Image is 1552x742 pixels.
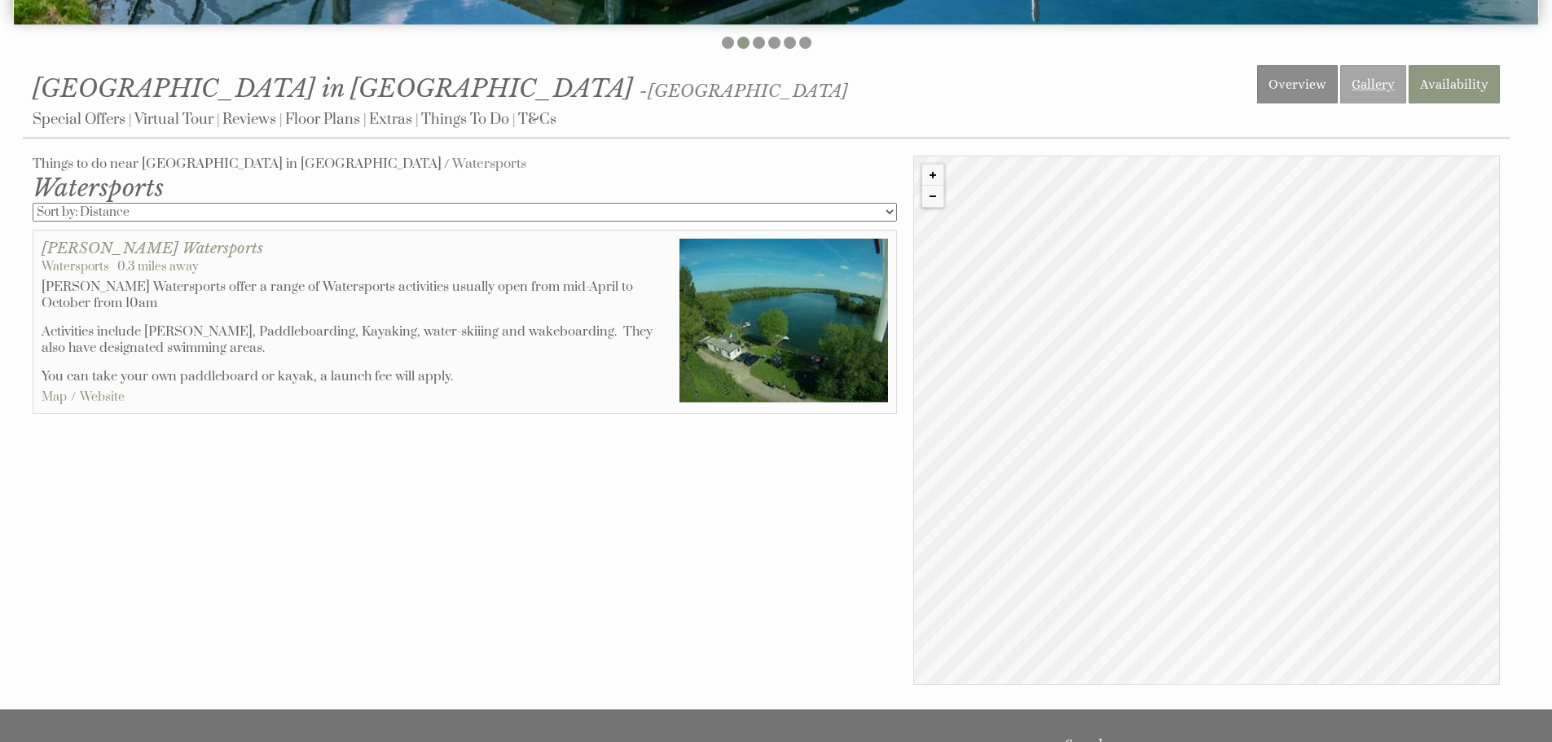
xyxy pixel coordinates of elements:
[922,186,943,207] button: Zoom out
[452,156,526,173] a: Watersports
[914,156,1499,684] canvas: Map
[33,156,442,173] a: Things to do near [GEOGRAPHIC_DATA] in [GEOGRAPHIC_DATA]
[80,389,125,405] a: Website
[679,239,888,402] img: Hardwick Watersports
[222,110,276,129] a: Reviews
[33,73,640,103] a: [GEOGRAPHIC_DATA] in [GEOGRAPHIC_DATA]
[369,110,412,129] a: Extras
[640,81,848,102] span: -
[1340,65,1406,103] a: Gallery
[1257,65,1338,103] a: Overview
[134,110,213,129] a: Virtual Tour
[42,368,671,384] p: You can take your own paddleboard or kayak, a launch fee will apply.
[1409,65,1500,103] a: Availability
[42,239,263,257] a: [PERSON_NAME] Watersports
[33,73,633,103] span: [GEOGRAPHIC_DATA] in [GEOGRAPHIC_DATA]
[648,81,848,102] a: [GEOGRAPHIC_DATA]
[42,259,109,274] a: Watersports
[33,110,125,129] a: Special Offers
[421,110,509,129] a: Things To Do
[518,110,556,129] a: T&Cs
[285,110,360,129] a: Floor Plans
[42,389,67,405] a: Map
[117,259,198,274] li: 0.3 miles away
[42,323,671,356] p: Activities include [PERSON_NAME], Paddleboarding, Kayaking, water-skiiing and wakeboarding. They ...
[33,173,897,203] h1: Watersports
[922,165,943,186] button: Zoom in
[42,279,671,311] p: [PERSON_NAME] Watersports offer a range of Watersports activities usually open from mid-April to ...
